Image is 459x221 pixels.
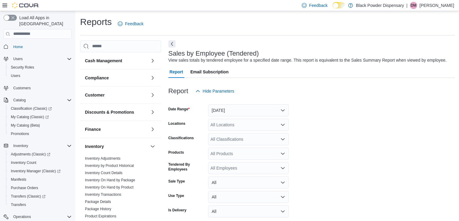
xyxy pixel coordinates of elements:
a: Inventory Adjustments [85,156,120,161]
button: Inventory [1,142,74,150]
span: Customers [11,84,72,92]
label: Is Delivery [168,208,186,213]
span: Load All Apps in [GEOGRAPHIC_DATA] [17,15,72,27]
span: Purchase Orders [11,186,38,190]
label: Classifications [168,136,194,140]
h3: Compliance [85,75,109,81]
button: Open list of options [280,122,285,127]
span: Inventory Transactions [85,192,121,197]
a: Purchase Orders [8,184,41,192]
a: Users [8,72,23,79]
a: Inventory Transactions [85,192,121,197]
span: Classification (Classic) [8,105,72,112]
a: Package History [85,207,111,211]
a: Inventory Count Details [85,171,123,175]
span: Feedback [125,21,143,27]
span: Package History [85,207,111,211]
span: Transfers [11,202,26,207]
button: Users [11,55,25,63]
button: Cash Management [149,57,156,64]
span: Purchase Orders [8,184,72,192]
span: Transfers (Classic) [8,193,72,200]
button: Users [6,72,74,80]
button: Compliance [85,75,148,81]
button: Inventory [149,143,156,150]
a: Inventory On Hand by Package [85,178,135,182]
h3: Report [168,87,188,95]
h3: Discounts & Promotions [85,109,134,115]
button: Inventory [11,142,30,149]
span: Report [170,66,183,78]
button: All [208,176,289,189]
button: Transfers [6,201,74,209]
span: Inventory Adjustments [85,156,120,161]
a: Transfers (Classic) [6,192,74,201]
span: Inventory Manager (Classic) [11,169,61,173]
span: Package Details [85,199,111,204]
a: Home [11,43,25,51]
span: My Catalog (Beta) [11,123,40,128]
h3: Cash Management [85,58,122,64]
a: Classification (Classic) [6,104,74,113]
span: Product Expirations [85,214,116,219]
label: Tendered By Employees [168,162,206,172]
span: Promotions [8,130,72,137]
a: Inventory Manager (Classic) [8,167,63,175]
button: Home [1,42,74,51]
span: Feedback [309,2,327,8]
span: Adjustments (Classic) [8,151,72,158]
span: Inventory [13,143,28,148]
span: Users [8,72,72,79]
span: Home [13,45,23,49]
span: My Catalog (Beta) [8,122,72,129]
button: Discounts & Promotions [149,109,156,116]
a: Manifests [8,176,29,183]
a: My Catalog (Classic) [6,113,74,121]
span: Classification (Classic) [11,106,52,111]
span: My Catalog (Classic) [11,115,49,119]
button: Hide Parameters [193,85,237,97]
span: DM [411,2,417,9]
span: Operations [11,213,72,220]
span: Adjustments (Classic) [11,152,50,157]
span: Inventory On Hand by Product [85,185,133,190]
button: [DATE] [208,104,289,116]
label: Use Type [168,193,184,198]
span: Inventory Count [8,159,72,166]
button: Catalog [1,96,74,104]
label: Date Range [168,107,190,112]
button: Open list of options [280,166,285,170]
a: Security Roles [8,64,36,71]
p: Black Powder Dispensary [356,2,404,9]
a: Customers [11,84,33,92]
button: Operations [11,213,33,220]
span: Users [13,57,23,61]
button: Customer [85,92,148,98]
span: Dark Mode [333,8,333,9]
span: Email Subscription [190,66,229,78]
span: Inventory Manager (Classic) [8,167,72,175]
a: Adjustments (Classic) [8,151,53,158]
label: Products [168,150,184,155]
button: Users [1,55,74,63]
span: Security Roles [8,64,72,71]
img: Cova [12,2,39,8]
p: | [406,2,407,9]
button: Finance [85,126,148,132]
button: Open list of options [280,137,285,142]
span: Home [11,43,72,51]
a: My Catalog (Beta) [8,122,42,129]
button: Discounts & Promotions [85,109,148,115]
button: Inventory [85,143,148,149]
button: Catalog [11,97,28,104]
span: Inventory Count [11,160,36,165]
a: Inventory Manager (Classic) [6,167,74,175]
span: Users [11,73,20,78]
span: Inventory Count Details [85,170,123,175]
span: Catalog [11,97,72,104]
button: Manifests [6,175,74,184]
span: Transfers (Classic) [11,194,45,199]
div: Daniel Mulcahy [410,2,417,9]
a: Promotions [8,130,32,137]
button: Purchase Orders [6,184,74,192]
